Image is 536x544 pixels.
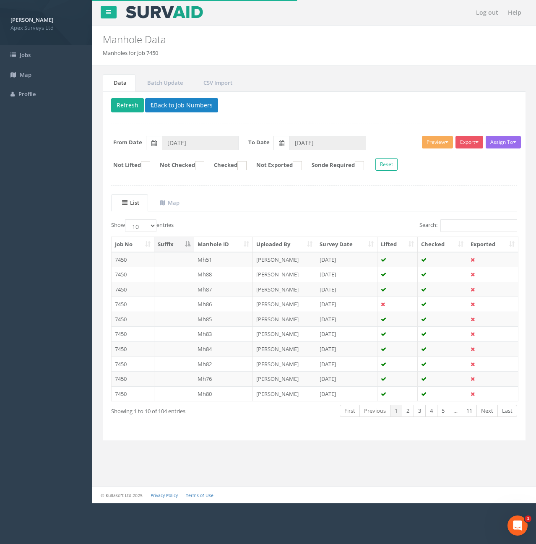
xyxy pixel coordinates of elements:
th: Checked: activate to sort column ascending [418,237,467,252]
th: Lifted: activate to sort column ascending [377,237,418,252]
td: [PERSON_NAME] [253,282,316,297]
th: Exported: activate to sort column ascending [467,237,518,252]
uib-tab-heading: List [122,199,139,206]
td: [PERSON_NAME] [253,341,316,357]
uib-tab-heading: Map [160,199,180,206]
td: Mh76 [194,371,253,386]
span: Profile [18,90,36,98]
label: Show entries [111,219,174,232]
td: [PERSON_NAME] [253,312,316,327]
td: [PERSON_NAME] [253,357,316,372]
td: 7450 [112,312,154,327]
td: [PERSON_NAME] [253,297,316,312]
th: Survey Date: activate to sort column ascending [316,237,378,252]
a: First [340,405,360,417]
td: [PERSON_NAME] [253,326,316,341]
a: 3 [414,405,426,417]
input: Search: [440,219,517,232]
a: Previous [359,405,390,417]
span: Jobs [20,51,31,59]
button: Export [455,136,483,148]
td: [DATE] [316,386,378,401]
div: Showing 1 to 10 of 104 entries [111,404,273,415]
th: Uploaded By: activate to sort column ascending [253,237,316,252]
a: … [449,405,462,417]
a: Batch Update [136,74,192,91]
td: [PERSON_NAME] [253,386,316,401]
span: 1 [525,515,531,522]
strong: [PERSON_NAME] [10,16,53,23]
td: [DATE] [316,357,378,372]
td: [PERSON_NAME] [253,267,316,282]
td: [DATE] [316,312,378,327]
td: Mh87 [194,282,253,297]
a: 1 [390,405,402,417]
th: Suffix: activate to sort column descending [154,237,194,252]
li: Manholes for Job 7450 [103,49,158,57]
td: Mh83 [194,326,253,341]
td: [DATE] [316,282,378,297]
a: Map [149,194,188,211]
select: Showentries [125,219,156,232]
a: 2 [402,405,414,417]
td: Mh86 [194,297,253,312]
label: Not Lifted [105,161,150,170]
td: [DATE] [316,267,378,282]
span: Apex Surveys Ltd [10,24,82,32]
td: 7450 [112,282,154,297]
button: Assign To [486,136,521,148]
td: 7450 [112,297,154,312]
td: Mh82 [194,357,253,372]
td: [DATE] [316,297,378,312]
td: [DATE] [316,252,378,267]
td: 7450 [112,386,154,401]
button: Refresh [111,98,144,112]
td: 7450 [112,326,154,341]
h2: Manhole Data [103,34,453,45]
span: Map [20,71,31,78]
a: 11 [462,405,477,417]
th: Job No: activate to sort column ascending [112,237,154,252]
button: Reset [375,158,398,171]
a: [PERSON_NAME] Apex Surveys Ltd [10,14,82,31]
td: [DATE] [316,341,378,357]
a: 4 [425,405,437,417]
a: Next [476,405,498,417]
small: © Kullasoft Ltd 2025 [101,492,143,498]
a: CSV Import [193,74,241,91]
td: Mh51 [194,252,253,267]
td: 7450 [112,357,154,372]
a: Last [497,405,517,417]
iframe: Intercom live chat [507,515,528,536]
label: Not Checked [151,161,204,170]
td: [DATE] [316,326,378,341]
label: Checked [206,161,247,170]
td: 7450 [112,371,154,386]
label: Not Exported [248,161,302,170]
td: 7450 [112,341,154,357]
a: 5 [437,405,449,417]
a: Privacy Policy [151,492,178,498]
td: 7450 [112,252,154,267]
a: Data [103,74,135,91]
label: Search: [419,219,517,232]
label: Sonde Required [303,161,364,170]
td: Mh88 [194,267,253,282]
button: Back to Job Numbers [145,98,218,112]
td: [DATE] [316,371,378,386]
input: To Date [289,136,366,150]
td: Mh85 [194,312,253,327]
td: [PERSON_NAME] [253,252,316,267]
button: Preview [422,136,453,148]
td: [PERSON_NAME] [253,371,316,386]
input: From Date [162,136,239,150]
label: To Date [248,138,270,146]
a: Terms of Use [186,492,213,498]
td: Mh80 [194,386,253,401]
td: 7450 [112,267,154,282]
td: Mh84 [194,341,253,357]
a: List [111,194,148,211]
label: From Date [113,138,142,146]
th: Manhole ID: activate to sort column ascending [194,237,253,252]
